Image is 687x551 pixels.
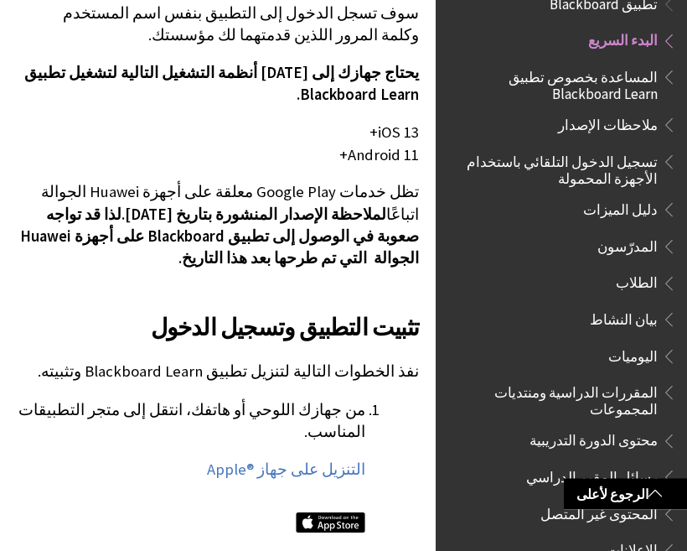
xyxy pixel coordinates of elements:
p: تظل خدمات Google Play معلقة على أجهزة Huawei الجوالة اتباعًا [17,181,419,269]
span: المحتوى غير المتصل [540,501,658,523]
img: Apple App Store [296,512,365,533]
span: رسائل المقرر الدراسي [526,464,658,486]
p: iOS 13+ Android 11+ [17,122,419,165]
p: نفذ الخطوات التالية لتنزيل تطبيق Blackboard Learn وتثبيته. [17,361,419,382]
span: تسجيل الدخول التلقائي باستخدام الأجهزة المحمولة [456,148,658,188]
span: محتوى الدورة التدريبية [529,428,658,450]
p: من جهازك اللوحي أو هاتفك، انتقل إلى متجر التطبيقات المناسب. [17,399,365,443]
span: المدرّسون [597,233,658,256]
h2: تثبيت التطبيق وتسجيل الدخول [17,289,419,345]
span: بيان النشاط [590,306,658,329]
span: اليوميات [608,343,658,366]
span: ملاحظات الإصدار [558,112,658,134]
span: البدء السريع [588,28,658,50]
span: المساعدة بخصوص تطبيق Blackboard Learn [456,64,658,103]
span: لذا قد تواجه صعوبة في الوصول إلى تطبيق Blackboard على أجهزة Huawei الجوالة التي تم طرحها بعد هذا ... [20,205,419,268]
span: المقررات الدراسية ومنتديات المجموعات [456,379,658,418]
a: التنزيل على جهاز Apple®‎ [207,460,365,480]
span: لملاحظة الإصدار المنشورة بتاريخ [DATE]. [121,205,386,224]
p: سوف تسجل الدخول إلى التطبيق بنفس اسم المستخدم وكلمة المرور اللذين قدمتهما لك مؤسستك. [17,3,419,46]
span: الطلاب [616,270,658,293]
a: الرجوع لأعلى [564,479,687,510]
span: يحتاج جهازك إلى [DATE] أنظمة التشغيل التالية لتشغيل تطبيق Blackboard Learn. [24,63,419,104]
span: دليل الميزات [583,196,658,219]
